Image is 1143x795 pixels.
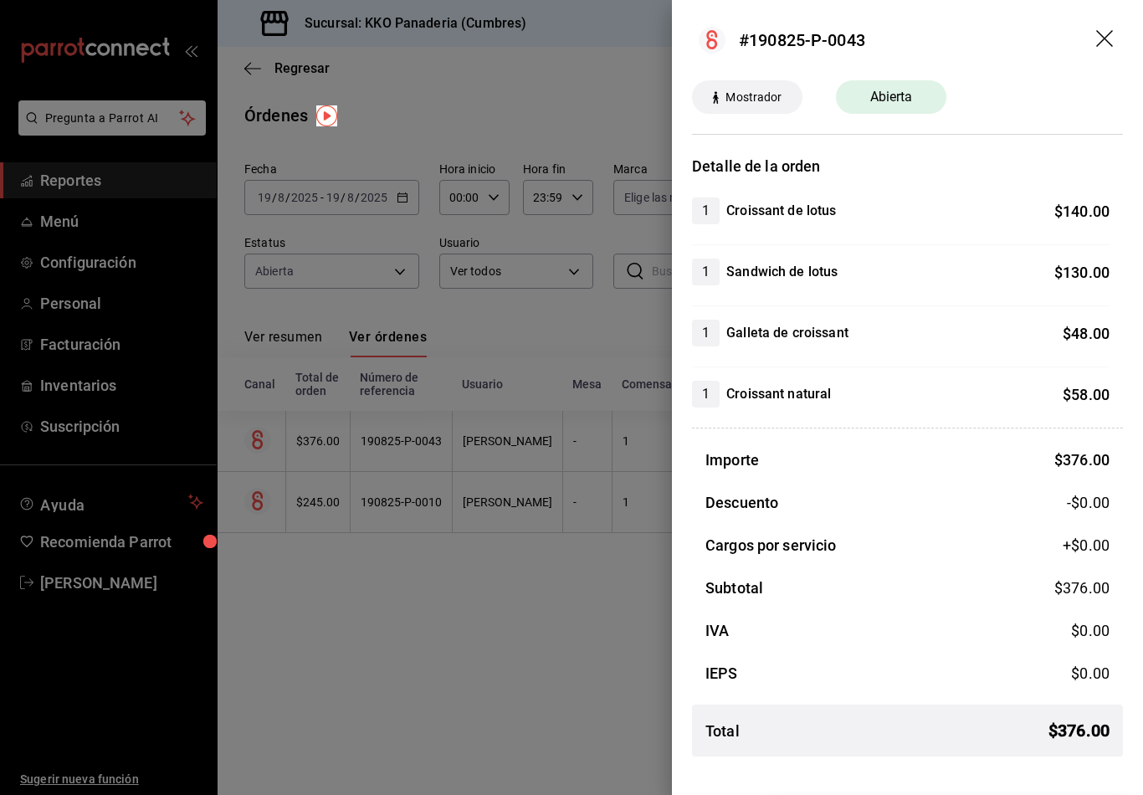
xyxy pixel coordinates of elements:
h4: Sandwich de lotus [726,262,838,282]
span: Abierta [860,87,923,107]
span: $ 130.00 [1054,264,1110,281]
h4: Croissant natural [726,384,831,404]
span: 1 [692,323,720,343]
h3: Total [705,720,740,742]
span: $ 376.00 [1054,451,1110,469]
h4: Galleta de croissant [726,323,848,343]
img: Tooltip marker [316,105,337,126]
h4: Croissant de lotus [726,201,836,221]
h3: IEPS [705,662,738,685]
span: Mostrador [719,89,788,106]
span: $ 58.00 [1063,386,1110,403]
span: +$ 0.00 [1063,534,1110,556]
h3: Importe [705,449,759,471]
h3: Descuento [705,491,778,514]
h3: IVA [705,619,729,642]
h3: Cargos por servicio [705,534,837,556]
span: 1 [692,262,720,282]
h3: Subtotal [705,577,763,599]
span: $ 376.00 [1054,579,1110,597]
span: $ 48.00 [1063,325,1110,342]
span: -$0.00 [1067,491,1110,514]
span: 1 [692,384,720,404]
span: $ 0.00 [1071,664,1110,682]
div: #190825-P-0043 [739,28,865,53]
button: drag [1096,30,1116,50]
span: $ 0.00 [1071,622,1110,639]
span: $ 376.00 [1048,718,1110,743]
h3: Detalle de la orden [692,155,1123,177]
span: $ 140.00 [1054,203,1110,220]
span: 1 [692,201,720,221]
